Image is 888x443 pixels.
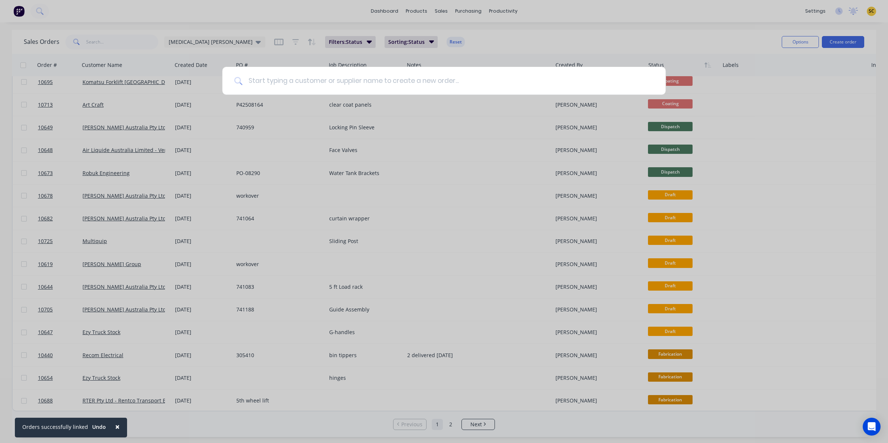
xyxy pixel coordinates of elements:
[108,418,127,436] button: Close
[88,421,110,433] button: Undo
[115,421,120,432] span: ×
[22,423,88,431] div: Orders successfully linked
[863,418,881,436] div: Open Intercom Messenger
[242,67,654,95] input: Start typing a customer or supplier name to create a new order...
